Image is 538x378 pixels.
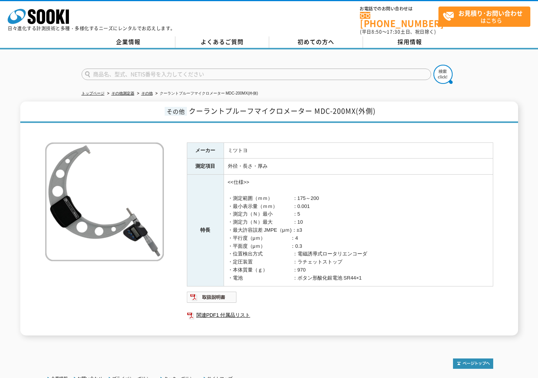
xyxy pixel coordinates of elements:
strong: お見積り･お問い合わせ [458,8,523,18]
a: その他 [141,91,153,95]
span: お電話でのお問い合わせは [360,7,438,11]
td: 外径・長さ・厚み [224,159,493,175]
span: (平日 ～ 土日、祝日除く) [360,28,436,35]
a: よくあるご質問 [175,36,269,48]
a: 採用情報 [363,36,457,48]
a: 関連PDF1 付属品リスト [187,310,493,320]
th: 特長 [187,175,224,286]
a: 取扱説明書 [187,296,237,302]
th: 測定項目 [187,159,224,175]
img: トップページへ [453,358,493,369]
span: 17:30 [387,28,401,35]
td: ミツトヨ [224,142,493,159]
span: クーラントプルーフマイクロメーター MDC-200MX(外側) [189,106,376,116]
img: 取扱説明書 [187,291,237,303]
a: [PHONE_NUMBER] [360,12,438,28]
a: トップページ [82,91,105,95]
li: クーラントプルーフマイクロメーター MDC-200MX(外側) [154,90,258,98]
td: <<仕様>> ・測定範囲（ｍｍ） ：175～200 ・最小表示量（ｍｍ） ：0.001 ・測定力（Ｎ）最小 ：5 ・測定力（Ｎ）最大 ：10 ・最大許容誤差 JMPE（μｍ)：±3 ・平行度（μ... [224,175,493,286]
th: メーカー [187,142,224,159]
img: クーラントプルーフマイクロメーター MDC-200MX(外側) [45,142,164,261]
p: 日々進化する計測技術と多種・多様化するニーズにレンタルでお応えします。 [8,26,175,31]
span: その他 [165,107,187,116]
a: お見積り･お問い合わせはこちら [438,7,530,27]
a: その他測定器 [111,91,134,95]
input: 商品名、型式、NETIS番号を入力してください [82,69,431,80]
span: 初めての方へ [298,38,334,46]
span: 8:50 [371,28,382,35]
span: はこちら [443,7,530,26]
a: 初めての方へ [269,36,363,48]
img: btn_search.png [433,65,453,84]
a: 企業情報 [82,36,175,48]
